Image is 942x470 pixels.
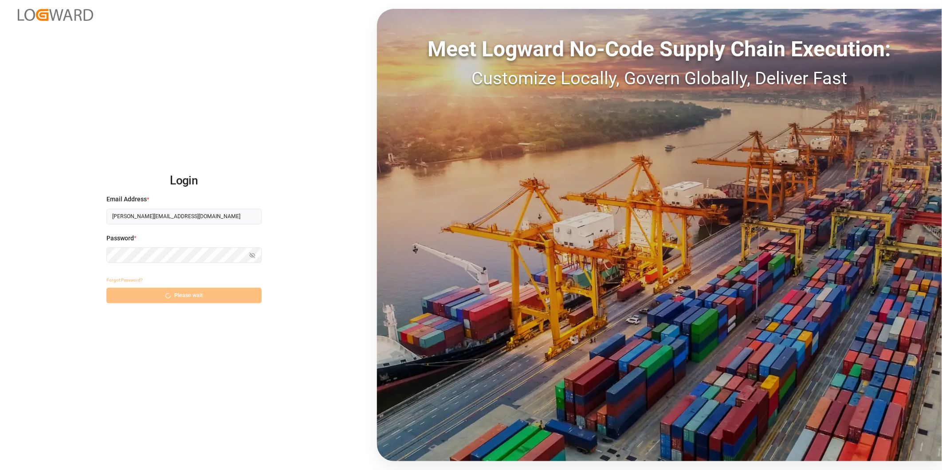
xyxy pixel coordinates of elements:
div: Customize Locally, Govern Globally, Deliver Fast [377,65,942,92]
span: Email Address [106,195,147,204]
h2: Login [106,167,262,195]
img: Logward_new_orange.png [18,9,93,21]
input: Enter your email [106,209,262,224]
div: Meet Logward No-Code Supply Chain Execution: [377,33,942,65]
span: Password [106,234,134,243]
